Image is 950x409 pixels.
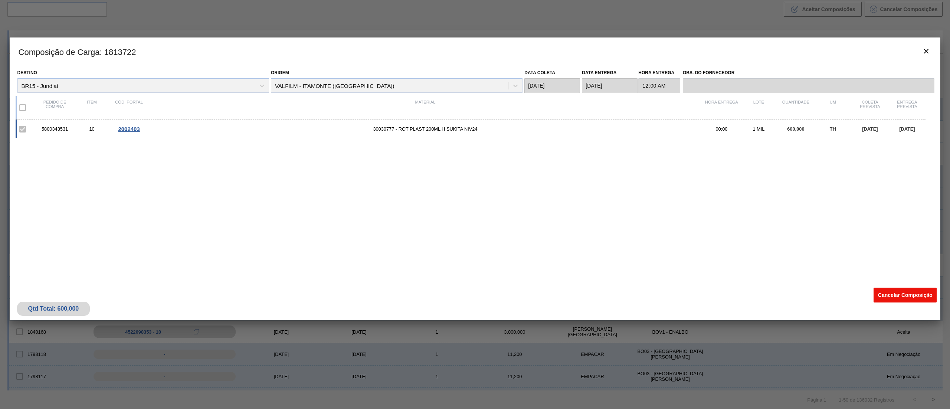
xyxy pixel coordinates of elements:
[524,78,580,93] input: dd/mm/yyyy
[10,37,941,66] h3: Composição de Carga : 1813722
[683,68,934,78] label: Obs. do Fornecedor
[787,126,804,132] span: 600,000
[830,126,836,132] span: TH
[582,70,616,75] label: Data Entrega
[638,68,680,78] label: Hora Entrega
[271,70,289,75] label: Origem
[874,288,937,302] button: Cancelar Composição
[703,126,740,132] div: 00:00
[862,126,878,132] span: [DATE]
[36,126,73,132] div: 5800343531
[582,78,638,93] input: dd/mm/yyyy
[73,100,111,115] div: Item
[36,100,73,115] div: Pedido de compra
[524,70,555,75] label: Data coleta
[148,126,703,132] span: 30030777 - ROT PLAST 200ML H SUKITA NIV24
[851,100,888,115] div: Coleta Prevista
[118,126,140,132] span: 2002403
[111,100,148,115] div: Cód. Portal
[148,100,703,115] div: Material
[23,305,85,312] div: Qtd Total: 600,000
[703,100,740,115] div: Hora Entrega
[740,100,777,115] div: Lote
[111,126,148,132] div: Ir para o Pedido
[777,100,814,115] div: Quantidade
[73,126,111,132] div: 10
[17,70,37,75] label: Destino
[899,126,915,132] span: [DATE]
[740,126,777,132] div: 1 MIL
[888,100,926,115] div: Entrega Prevista
[814,100,851,115] div: UM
